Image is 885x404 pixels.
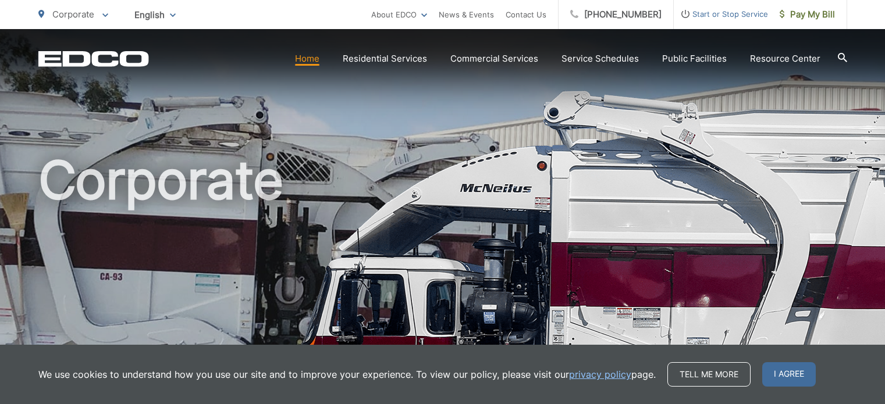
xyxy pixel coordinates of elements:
[569,367,631,381] a: privacy policy
[450,52,538,66] a: Commercial Services
[371,8,427,22] a: About EDCO
[750,52,820,66] a: Resource Center
[126,5,184,25] span: English
[662,52,727,66] a: Public Facilities
[762,362,816,387] span: I agree
[38,367,656,381] p: We use cookies to understand how you use our site and to improve your experience. To view our pol...
[52,9,94,20] span: Corporate
[506,8,546,22] a: Contact Us
[667,362,751,387] a: Tell me more
[780,8,835,22] span: Pay My Bill
[439,8,494,22] a: News & Events
[561,52,639,66] a: Service Schedules
[295,52,319,66] a: Home
[343,52,427,66] a: Residential Services
[38,51,149,67] a: EDCD logo. Return to the homepage.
